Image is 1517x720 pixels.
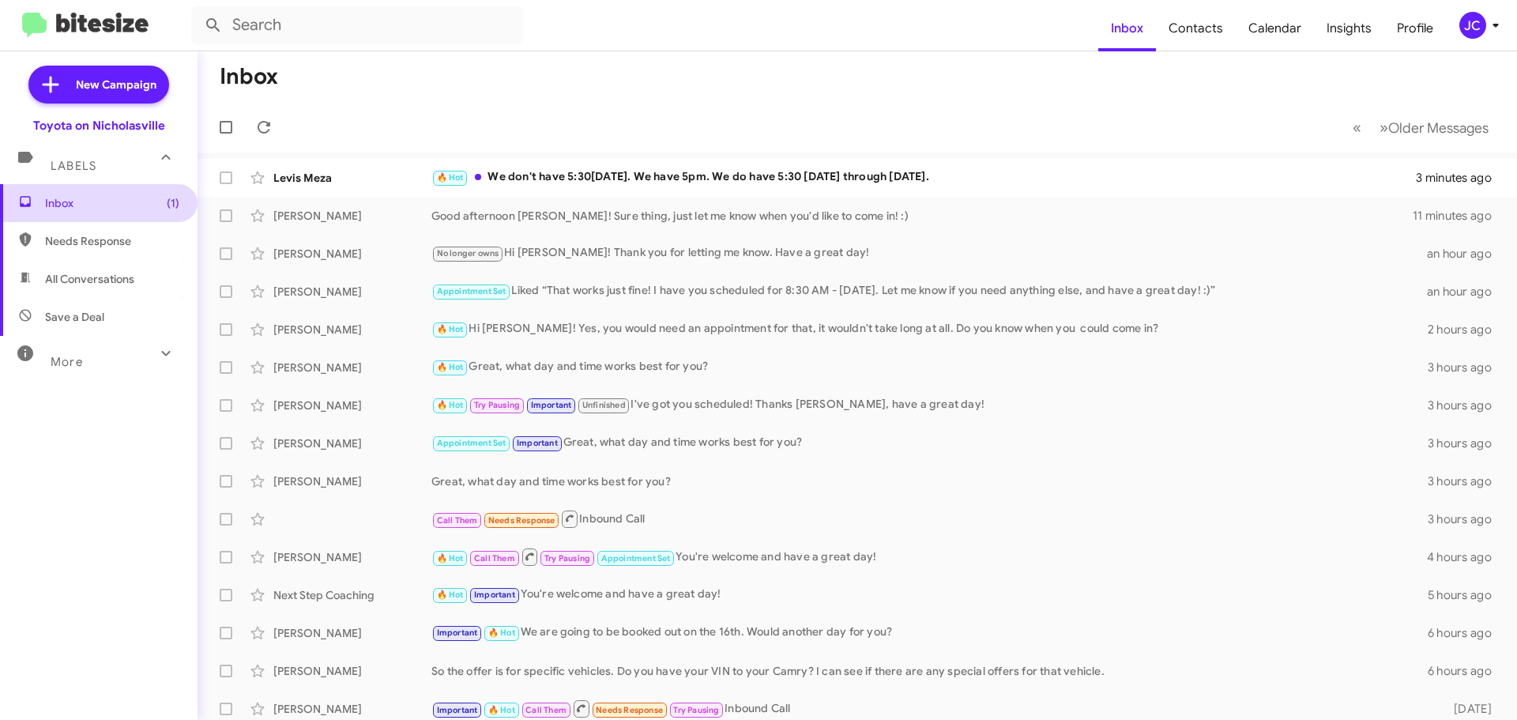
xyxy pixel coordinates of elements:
[45,271,134,287] span: All Conversations
[1314,6,1384,51] a: Insights
[437,248,499,258] span: No longer owns
[431,663,1428,679] div: So the offer is for specific vehicles. Do you have your VIN to your Camry? I can see if there are...
[517,438,558,448] span: Important
[1388,119,1489,137] span: Older Messages
[431,168,1416,187] div: We don't have 5:30[DATE]. We have 5pm. We do have 5:30 [DATE] through [DATE].
[582,400,626,410] span: Unfinished
[437,628,478,638] span: Important
[1370,111,1498,144] button: Next
[1427,284,1504,300] div: an hour ago
[273,170,431,186] div: Levis Meza
[431,320,1428,338] div: Hi [PERSON_NAME]! Yes, you would need an appointment for that, it wouldn't take long at all. Do y...
[1428,473,1504,489] div: 3 hours ago
[1384,6,1446,51] a: Profile
[273,625,431,641] div: [PERSON_NAME]
[1428,322,1504,337] div: 2 hours ago
[431,473,1428,489] div: Great, what day and time works best for you?
[273,208,431,224] div: [PERSON_NAME]
[437,286,506,296] span: Appointment Set
[1428,511,1504,527] div: 3 hours ago
[488,628,515,638] span: 🔥 Hot
[488,515,555,526] span: Needs Response
[474,590,515,600] span: Important
[45,309,104,325] span: Save a Deal
[273,587,431,603] div: Next Step Coaching
[1427,549,1504,565] div: 4 hours ago
[1446,12,1500,39] button: JC
[273,701,431,717] div: [PERSON_NAME]
[431,282,1427,300] div: Liked “That works just fine! I have you scheduled for 8:30 AM - [DATE]. Let me know if you need a...
[431,208,1413,224] div: Good afternoon [PERSON_NAME]! Sure thing, just let me know when you'd like to come in! :)
[273,360,431,375] div: [PERSON_NAME]
[1380,118,1388,138] span: »
[601,553,671,564] span: Appointment Set
[51,159,96,173] span: Labels
[525,705,567,715] span: Call Them
[596,705,663,715] span: Needs Response
[544,553,590,564] span: Try Pausing
[431,358,1428,376] div: Great, what day and time works best for you?
[1429,701,1504,717] div: [DATE]
[437,362,464,372] span: 🔥 Hot
[437,400,464,410] span: 🔥 Hot
[76,77,156,92] span: New Campaign
[273,246,431,262] div: [PERSON_NAME]
[1413,208,1504,224] div: 11 minutes ago
[45,195,179,211] span: Inbox
[273,663,431,679] div: [PERSON_NAME]
[273,322,431,337] div: [PERSON_NAME]
[1353,118,1361,138] span: «
[1428,587,1504,603] div: 5 hours ago
[1428,435,1504,451] div: 3 hours ago
[273,473,431,489] div: [PERSON_NAME]
[431,244,1427,262] div: Hi [PERSON_NAME]! Thank you for letting me know. Have a great day!
[488,705,515,715] span: 🔥 Hot
[437,705,478,715] span: Important
[437,438,506,448] span: Appointment Set
[1236,6,1314,51] a: Calendar
[1428,398,1504,413] div: 3 hours ago
[273,549,431,565] div: [PERSON_NAME]
[1459,12,1486,39] div: JC
[437,590,464,600] span: 🔥 Hot
[431,509,1428,529] div: Inbound Call
[673,705,719,715] span: Try Pausing
[431,434,1428,452] div: Great, what day and time works best for you?
[1344,111,1498,144] nav: Page navigation example
[431,624,1428,642] div: We are going to be booked out on the 16th. Would another day for you?
[431,396,1428,414] div: I've got you scheduled! Thanks [PERSON_NAME], have a great day!
[431,699,1429,718] div: Inbound Call
[1428,663,1504,679] div: 6 hours ago
[437,553,464,564] span: 🔥 Hot
[1427,246,1504,262] div: an hour ago
[33,118,165,134] div: Toyota on Nicholasville
[474,553,515,564] span: Call Them
[1428,360,1504,375] div: 3 hours ago
[531,400,572,410] span: Important
[431,586,1428,604] div: You're welcome and have a great day!
[191,6,523,44] input: Search
[28,66,169,104] a: New Campaign
[1343,111,1371,144] button: Previous
[273,398,431,413] div: [PERSON_NAME]
[1416,170,1504,186] div: 3 minutes ago
[431,547,1427,567] div: You're welcome and have a great day!
[437,172,464,183] span: 🔥 Hot
[1156,6,1236,51] a: Contacts
[273,435,431,451] div: [PERSON_NAME]
[167,195,179,211] span: (1)
[273,284,431,300] div: [PERSON_NAME]
[1098,6,1156,51] a: Inbox
[437,324,464,334] span: 🔥 Hot
[220,64,278,89] h1: Inbox
[437,515,478,526] span: Call Them
[1428,625,1504,641] div: 6 hours ago
[474,400,520,410] span: Try Pausing
[45,233,179,249] span: Needs Response
[51,355,83,369] span: More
